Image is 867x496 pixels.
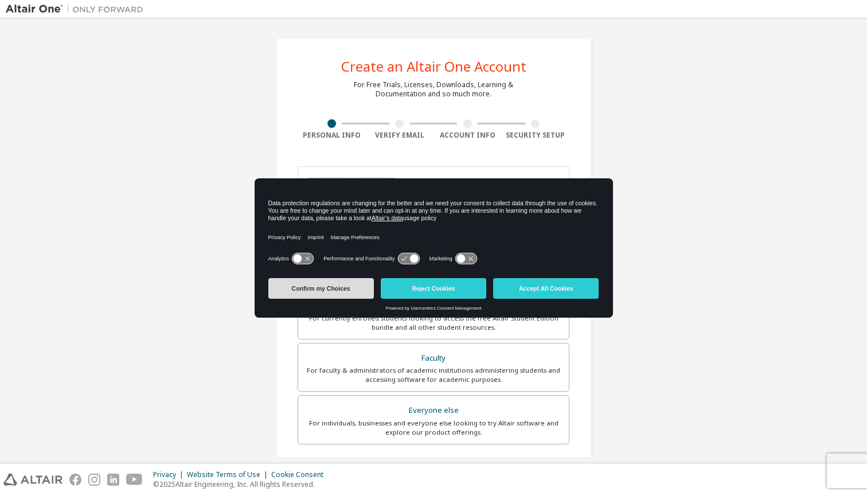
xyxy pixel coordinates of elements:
div: Verify Email [366,131,434,140]
div: Account Info [433,131,502,140]
div: Personal Info [298,131,366,140]
img: altair_logo.svg [3,474,63,486]
div: Website Terms of Use [187,470,271,479]
div: Cookie Consent [271,470,330,479]
img: linkedin.svg [107,474,119,486]
div: For faculty & administrators of academic institutions administering students and accessing softwa... [305,366,562,384]
div: Everyone else [305,403,562,419]
p: © 2025 Altair Engineering, Inc. All Rights Reserved. [153,479,330,489]
img: instagram.svg [88,474,100,486]
div: Privacy [153,470,187,479]
img: Altair One [6,3,149,15]
div: Faculty [305,350,562,366]
div: For Free Trials, Licenses, Downloads, Learning & Documentation and so much more. [354,80,513,99]
div: Create an Altair One Account [341,60,526,73]
div: For currently enrolled students looking to access the free Altair Student Edition bundle and all ... [305,314,562,332]
div: For individuals, businesses and everyone else looking to try Altair software and explore our prod... [305,419,562,437]
img: facebook.svg [69,474,81,486]
img: youtube.svg [126,474,143,486]
div: Security Setup [502,131,570,140]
